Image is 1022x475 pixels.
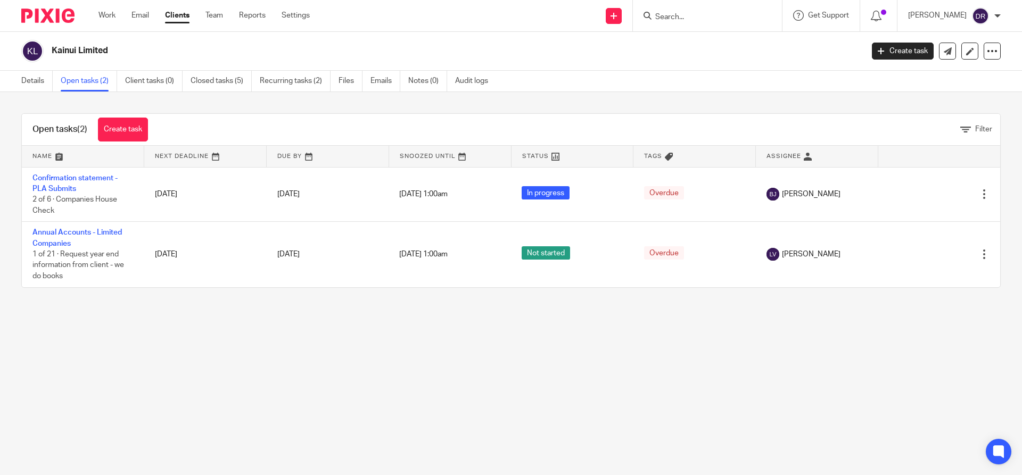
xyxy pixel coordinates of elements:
span: [PERSON_NAME] [782,189,840,199]
span: Overdue [644,246,684,260]
a: Notes (0) [408,71,447,91]
span: Not started [522,246,570,260]
a: Work [98,10,116,21]
a: Files [339,71,362,91]
span: Overdue [644,186,684,199]
a: Closed tasks (5) [191,71,252,91]
span: In progress [522,186,570,199]
a: Details [21,71,53,91]
span: (2) [77,125,87,134]
a: Client tasks (0) [125,71,183,91]
span: [DATE] [277,190,300,198]
span: 1 of 21 · Request year end information from client - we do books [32,251,124,280]
img: svg%3E [767,248,779,261]
span: Tags [644,153,662,159]
a: Create task [98,118,148,141]
a: Audit logs [455,71,496,91]
span: Filter [975,126,992,133]
span: [DATE] [277,251,300,258]
img: Pixie [21,9,75,23]
td: [DATE] [144,222,267,287]
span: Snoozed Until [400,153,456,159]
td: [DATE] [144,167,267,222]
p: [PERSON_NAME] [908,10,967,21]
span: [PERSON_NAME] [782,249,840,260]
span: Get Support [808,12,849,19]
a: Open tasks (2) [61,71,117,91]
img: svg%3E [972,7,989,24]
a: Recurring tasks (2) [260,71,331,91]
a: Email [131,10,149,21]
img: svg%3E [767,188,779,201]
input: Search [654,13,750,22]
span: 2 of 6 · Companies House Check [32,196,117,214]
span: Status [522,153,549,159]
h1: Open tasks [32,124,87,135]
a: Confirmation statement - PLA Submits [32,174,118,193]
a: Settings [282,10,310,21]
a: Annual Accounts - Limited Companies [32,229,122,247]
a: Reports [239,10,266,21]
a: Create task [872,43,934,60]
span: [DATE] 1:00am [399,251,448,258]
a: Clients [165,10,189,21]
h2: Kainui Limited [52,45,695,56]
a: Emails [370,71,400,91]
span: [DATE] 1:00am [399,190,448,198]
img: svg%3E [21,40,44,62]
a: Team [205,10,223,21]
